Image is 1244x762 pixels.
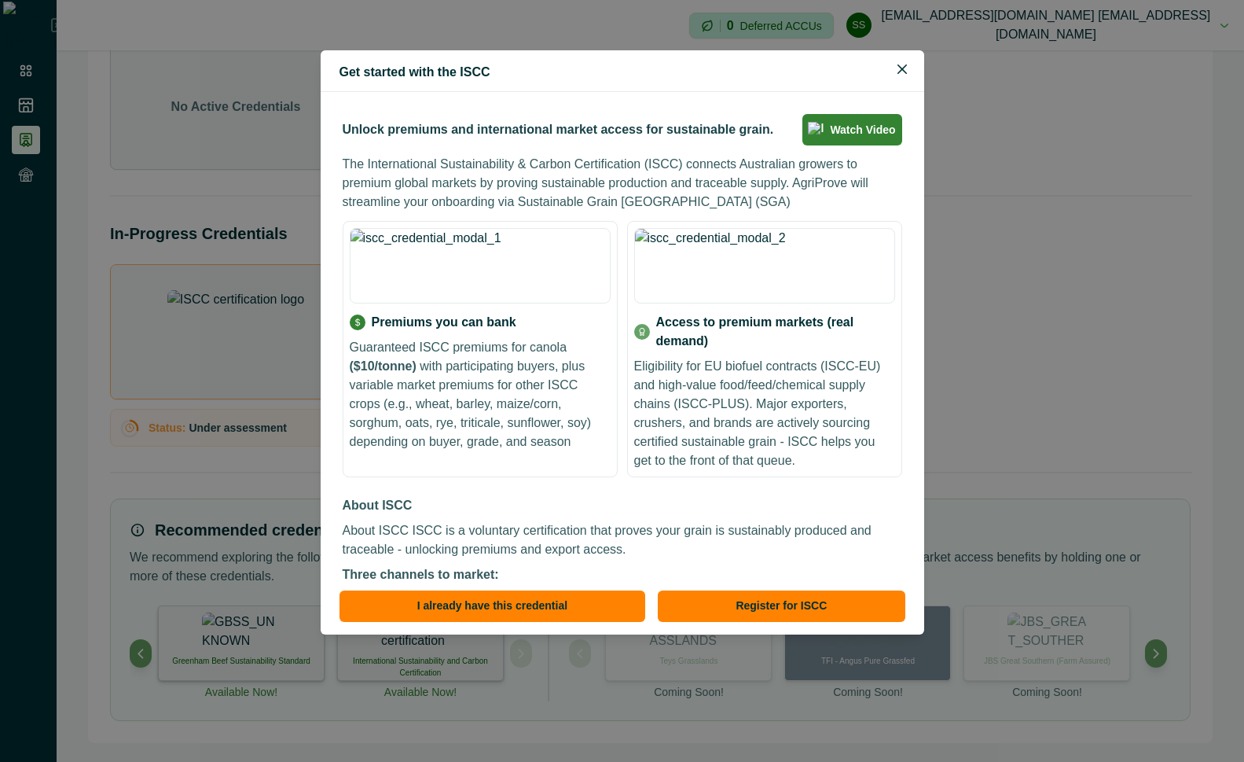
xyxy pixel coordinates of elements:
[343,521,902,559] p: About ISCC ISCC is a voluntary certification that proves your grain is sustainably produced and t...
[350,228,611,304] img: iscc_credential_modal_1
[890,57,915,82] button: Close
[350,338,611,451] p: Guaranteed ISCC premiums for canola with participating buyers, plus variable market premiums for ...
[830,123,895,137] p: Watch Video
[343,120,774,139] p: Unlock premiums and international market access for sustainable grain.
[808,122,824,138] img: light-bulb-icon
[339,591,646,622] button: I already have this credential
[343,496,902,515] p: About ISCC
[321,50,924,92] header: Get started with the ISCC
[634,357,895,470] p: Eligibility for EU biofuel contracts (ISCC-EU) and high-value food/feed/chemical supply chains (I...
[656,313,895,351] p: Access to premium markets (real demand)
[802,114,902,145] a: light-bulb-iconWatch Video
[343,565,902,584] p: Three channels to market:
[372,313,516,332] p: Premiums you can bank
[658,591,905,622] button: Register for ISCC
[350,359,417,373] span: ($10/tonne)
[343,155,902,212] p: The International Sustainability & Carbon Certification (ISCC) connects Australian growers to pre...
[634,228,895,304] img: iscc_credential_modal_2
